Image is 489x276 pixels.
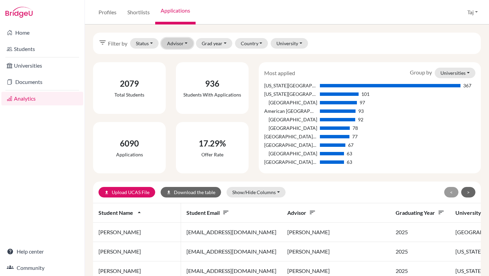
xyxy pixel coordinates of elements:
div: 367 [463,82,471,89]
td: 2025 [390,223,450,242]
div: 93 [358,107,364,115]
div: 17.29% [199,137,226,150]
button: Taj [464,6,481,19]
i: sort [438,209,445,216]
button: Status [130,38,159,49]
div: [GEOGRAPHIC_DATA][US_STATE] [264,158,317,166]
div: 97 [360,99,365,106]
div: [US_STATE][GEOGRAPHIC_DATA] [264,82,317,89]
div: American [GEOGRAPHIC_DATA] [264,107,317,115]
td: [EMAIL_ADDRESS][DOMAIN_NAME] [181,223,282,242]
button: Advisor [161,38,194,49]
a: Documents [1,75,83,89]
div: 67 [348,141,354,149]
button: Show/Hide Columns [227,187,286,197]
button: Universities [435,68,475,78]
i: sort [309,209,316,216]
div: [GEOGRAPHIC_DATA] ([GEOGRAPHIC_DATA]) [264,141,317,149]
i: sort [222,209,229,216]
span: Student email [186,209,229,216]
div: Total students [114,91,144,98]
div: [GEOGRAPHIC_DATA] [264,150,317,157]
div: 63 [347,150,352,157]
div: 78 [352,124,358,132]
i: arrow_drop_up [136,209,143,216]
td: [PERSON_NAME] [93,223,181,242]
div: Students with applications [183,91,241,98]
div: Offer rate [199,151,226,158]
button: < [444,187,458,197]
i: upload [104,190,109,195]
td: [PERSON_NAME] [93,242,181,261]
div: [GEOGRAPHIC_DATA] [264,99,317,106]
a: Students [1,42,83,56]
span: Filter by [108,39,127,48]
td: 2025 [390,242,450,261]
div: 936 [183,77,241,90]
div: [GEOGRAPHIC_DATA][US_STATE] [264,133,317,140]
div: 63 [347,158,352,166]
a: Analytics [1,92,83,105]
div: 77 [352,133,358,140]
div: 6090 [116,137,143,150]
span: Graduating year [396,209,445,216]
a: Universities [1,59,83,72]
button: Grad year [196,38,232,49]
button: University [271,38,308,49]
a: uploadUpload UCAS File [98,187,155,197]
img: Bridge-U [5,7,33,18]
span: Advisor [287,209,316,216]
td: [EMAIL_ADDRESS][DOMAIN_NAME] [181,242,282,261]
a: Help center [1,245,83,258]
a: Home [1,26,83,39]
button: > [461,187,475,197]
a: Community [1,261,83,275]
div: 2079 [114,77,144,90]
i: download [166,190,171,195]
div: [GEOGRAPHIC_DATA] [264,116,317,123]
i: filter_list [98,38,107,47]
div: Most applied [259,69,300,77]
div: 92 [358,116,363,123]
div: Applications [116,151,143,158]
div: 101 [361,90,369,98]
button: downloadDownload the table [161,187,221,197]
div: Group by [405,68,481,78]
div: [US_STATE][GEOGRAPHIC_DATA], [GEOGRAPHIC_DATA] [264,90,317,98]
span: Student name [98,209,143,216]
td: [PERSON_NAME] [282,242,390,261]
button: Country [235,38,268,49]
td: [PERSON_NAME] [282,223,390,242]
div: [GEOGRAPHIC_DATA] [264,124,317,132]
